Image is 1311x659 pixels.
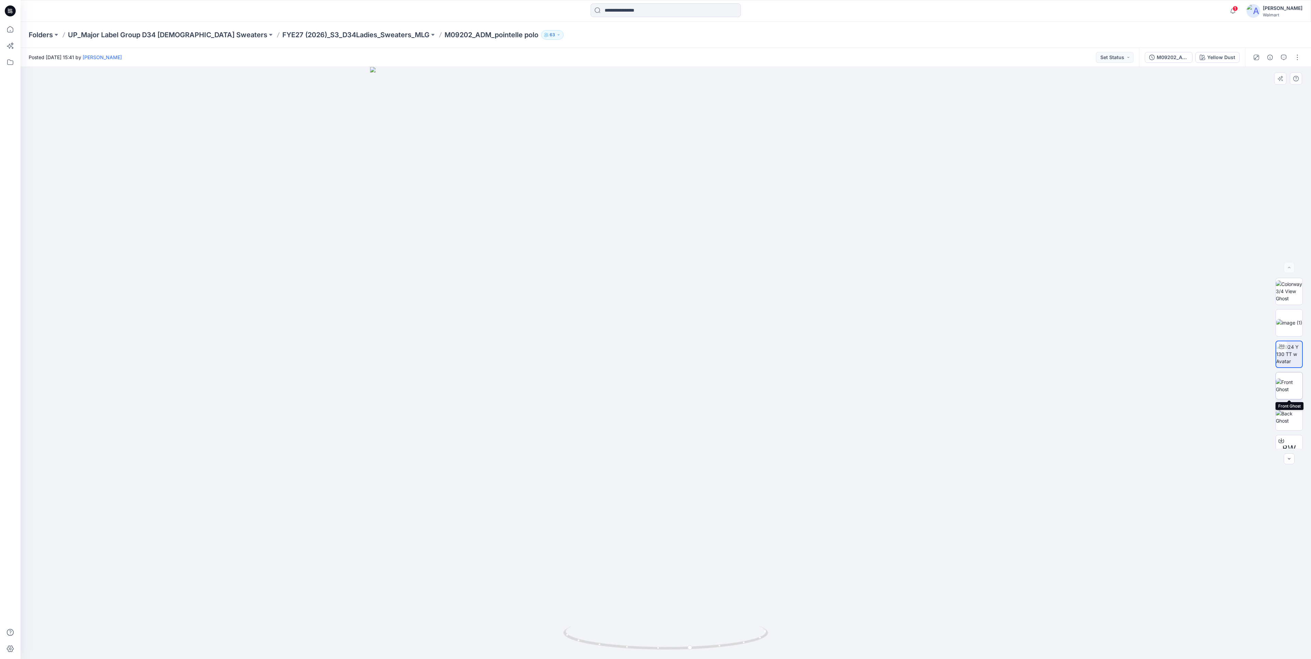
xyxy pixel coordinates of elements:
p: 63 [550,31,555,39]
span: 1 [1232,6,1238,11]
a: UP_Major Label Group D34 [DEMOGRAPHIC_DATA] Sweaters [68,30,267,40]
a: Folders [29,30,53,40]
img: Back Ghost [1276,410,1302,424]
div: Walmart [1263,12,1302,17]
span: BW [1282,442,1296,455]
button: Yellow Dust [1195,52,1240,63]
div: Yellow Dust [1207,54,1235,61]
a: FYE27 (2026)_S3_D34Ladies_Sweaters_MLG [282,30,429,40]
button: M09202_ADM_pointelle polo [1145,52,1193,63]
button: 63 [541,30,564,40]
img: Colorway 3/4 View Ghost [1276,280,1302,302]
button: Details [1265,52,1275,63]
img: avatar [1246,4,1260,18]
p: M09202_ADM_pointelle polo [445,30,538,40]
span: Posted [DATE] 15:41 by [29,54,122,61]
div: M09202_ADM_pointelle polo [1157,54,1188,61]
img: Front Ghost [1276,379,1302,393]
img: 2024 Y 130 TT w Avatar [1276,343,1302,365]
div: [PERSON_NAME] [1263,4,1302,12]
img: image (1) [1276,319,1302,326]
a: [PERSON_NAME] [83,54,122,60]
